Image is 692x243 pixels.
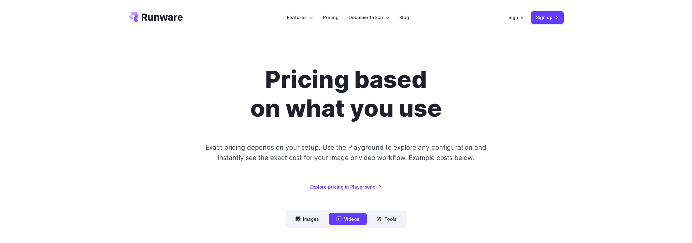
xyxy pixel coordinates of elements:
[287,14,313,21] label: Features
[323,14,339,21] a: Pricing
[172,65,520,122] h1: Pricing based on what you use
[349,14,389,21] label: Documentation
[288,213,326,225] button: Images
[194,142,498,163] p: Exact pricing depends on your setup. Use the Playground to explore any configuration and instantl...
[508,14,523,21] a: Sign in
[310,183,382,190] a: Explore pricing in Playground
[129,12,183,22] a: Go to /
[399,14,409,21] a: Blog
[531,11,564,23] a: Sign up
[369,213,404,225] button: Tools
[329,213,367,225] button: Videos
